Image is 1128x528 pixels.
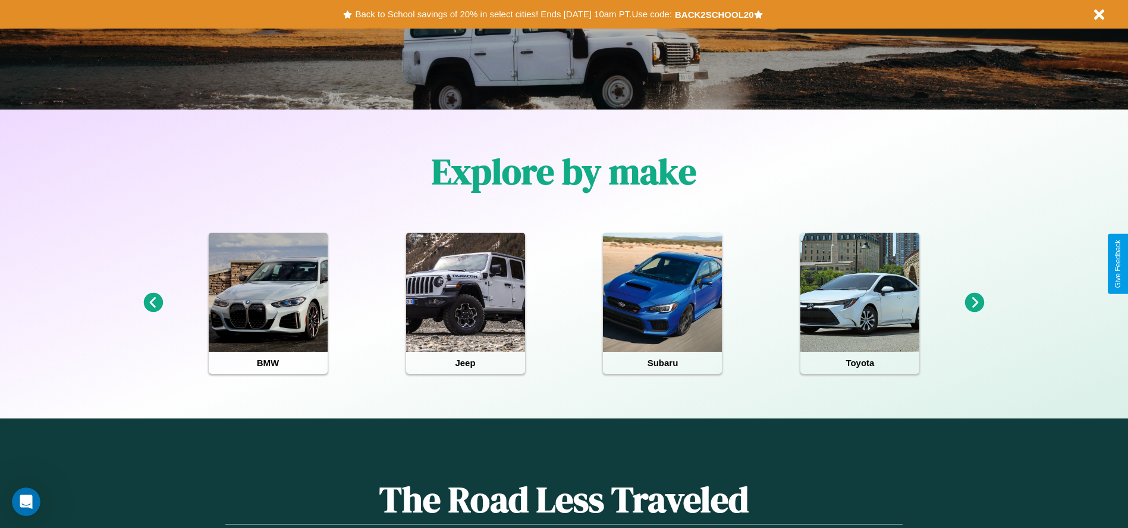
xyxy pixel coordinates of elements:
[603,352,722,374] h4: Subaru
[675,10,754,20] b: BACK2SCHOOL20
[209,352,328,374] h4: BMW
[800,352,919,374] h4: Toyota
[352,6,674,23] button: Back to School savings of 20% in select cities! Ends [DATE] 10am PT.Use code:
[406,352,525,374] h4: Jeep
[12,488,40,516] iframe: Intercom live chat
[225,475,902,524] h1: The Road Less Traveled
[1114,240,1122,288] div: Give Feedback
[432,147,696,196] h1: Explore by make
